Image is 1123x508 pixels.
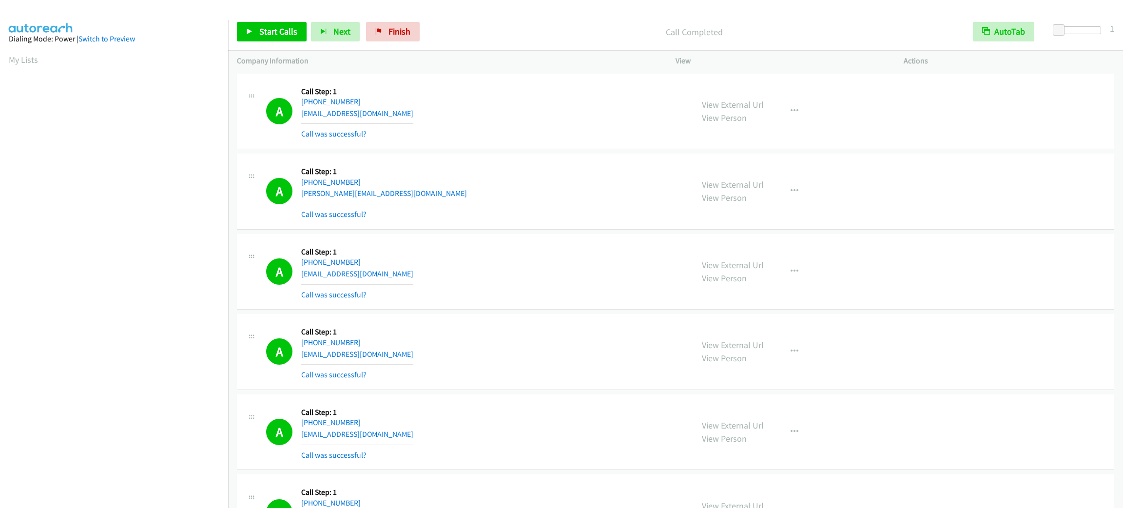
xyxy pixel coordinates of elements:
div: 1 [1110,22,1114,35]
h1: A [266,98,292,124]
h1: A [266,419,292,445]
h1: A [266,178,292,204]
a: [PHONE_NUMBER] [301,177,361,187]
p: Call Completed [433,25,955,39]
a: View Person [702,273,747,284]
a: [PERSON_NAME][EMAIL_ADDRESS][DOMAIN_NAME] [301,189,467,198]
a: [PHONE_NUMBER] [301,338,361,347]
a: View External Url [702,259,764,271]
a: [EMAIL_ADDRESS][DOMAIN_NAME] [301,350,413,359]
a: View External Url [702,99,764,110]
a: Switch to Preview [78,34,135,43]
a: View External Url [702,420,764,431]
a: Call was successful? [301,129,367,138]
a: View Person [702,192,747,203]
h5: Call Step: 1 [301,167,467,176]
a: [EMAIL_ADDRESS][DOMAIN_NAME] [301,430,413,439]
a: [PHONE_NUMBER] [301,498,361,508]
span: Finish [388,26,410,37]
iframe: Resource Center [1095,215,1123,293]
a: [EMAIL_ADDRESS][DOMAIN_NAME] [301,269,413,278]
a: Call was successful? [301,450,367,460]
a: Call was successful? [301,370,367,379]
p: Actions [904,55,1114,67]
a: Start Calls [237,22,307,41]
h5: Call Step: 1 [301,408,413,417]
h5: Call Step: 1 [301,87,413,97]
h5: Call Step: 1 [301,327,413,337]
h1: A [266,258,292,285]
a: View External Url [702,179,764,190]
a: Call was successful? [301,210,367,219]
span: Next [333,26,350,37]
a: View Person [702,352,747,364]
a: Call was successful? [301,290,367,299]
span: Start Calls [259,26,297,37]
a: View Person [702,433,747,444]
a: View Person [702,112,747,123]
a: View External Url [702,339,764,351]
a: [EMAIL_ADDRESS][DOMAIN_NAME] [301,109,413,118]
button: Next [311,22,360,41]
h1: A [266,338,292,365]
p: Company Information [237,55,658,67]
a: Finish [366,22,420,41]
a: [PHONE_NUMBER] [301,97,361,106]
button: AutoTab [973,22,1034,41]
h5: Call Step: 1 [301,488,413,497]
a: [PHONE_NUMBER] [301,257,361,267]
a: My Lists [9,54,38,65]
h5: Call Step: 1 [301,247,413,257]
a: [PHONE_NUMBER] [301,418,361,427]
p: View [676,55,886,67]
div: Dialing Mode: Power | [9,33,219,45]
